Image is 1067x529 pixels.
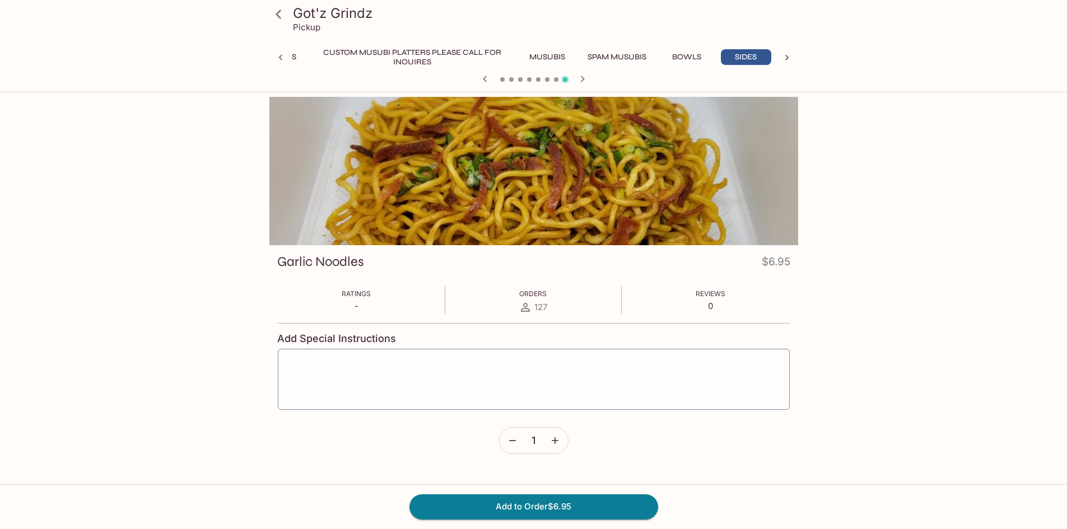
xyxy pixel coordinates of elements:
span: 127 [534,302,547,312]
div: Garlic Noodles [269,97,798,245]
button: Add to Order$6.95 [409,494,658,519]
button: Bowls [661,49,712,65]
button: Spam Musubis [581,49,653,65]
span: Orders [519,289,547,298]
h4: Add Special Instructions [277,333,790,345]
p: 0 [696,301,725,311]
span: Ratings [342,289,371,298]
h3: Got'z Grindz [293,4,794,22]
span: 1 [532,434,535,447]
p: Pickup [293,22,320,32]
p: - [342,301,371,311]
button: Custom Musubi Platters PLEASE CALL FOR INQUIRES [311,49,513,65]
span: Reviews [696,289,725,298]
h3: Garlic Noodles [277,253,364,270]
h4: $6.95 [762,253,790,275]
button: Musubis [522,49,572,65]
button: Sides [721,49,771,65]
